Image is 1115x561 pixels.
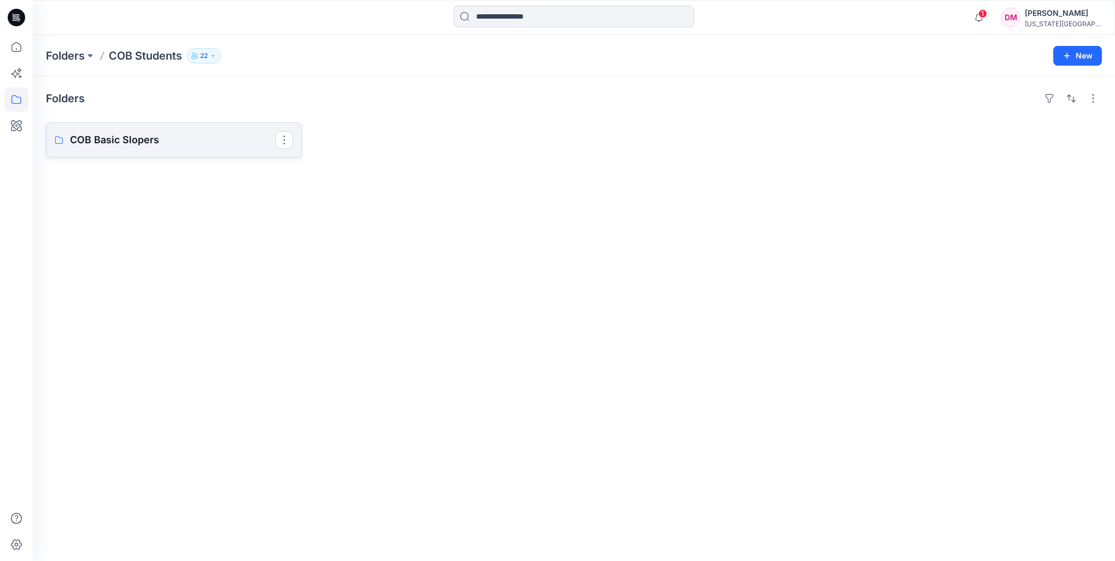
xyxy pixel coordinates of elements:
[46,92,85,105] h4: Folders
[70,132,275,148] p: COB Basic Slopers
[1025,20,1101,28] div: [US_STATE][GEOGRAPHIC_DATA]...
[186,48,221,63] button: 22
[1053,46,1102,66] button: New
[109,48,182,63] p: COB Students
[1001,8,1020,27] div: DM
[46,122,302,157] a: COB Basic Slopers
[200,50,208,62] p: 22
[1025,7,1101,20] div: [PERSON_NAME]
[46,48,85,63] a: Folders
[978,9,987,18] span: 1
